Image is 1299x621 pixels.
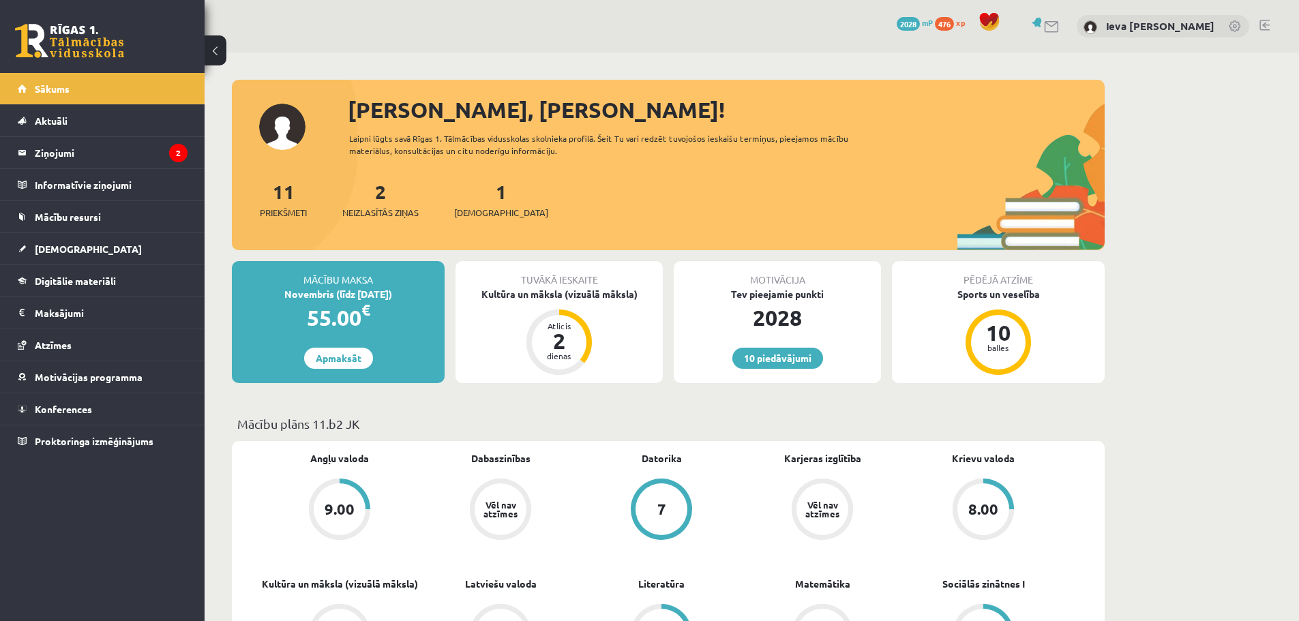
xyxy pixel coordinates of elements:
[35,275,116,287] span: Digitālie materiāli
[892,287,1105,377] a: Sports un veselība 10 balles
[803,500,841,518] div: Vēl nav atzīmes
[454,206,548,219] span: [DEMOGRAPHIC_DATA]
[18,425,188,457] a: Proktoringa izmēģinājums
[968,502,998,517] div: 8.00
[169,144,188,162] i: 2
[325,502,355,517] div: 9.00
[232,301,445,334] div: 55.00
[260,179,307,219] a: 11Priekšmeti
[35,82,70,95] span: Sākums
[1084,20,1097,34] img: Ieva Marija Krepa
[897,17,920,31] span: 2028
[784,451,861,466] a: Karjeras izglītība
[18,201,188,232] a: Mācību resursi
[18,361,188,393] a: Motivācijas programma
[342,206,419,219] span: Neizlasītās ziņas
[581,479,742,543] a: 7
[35,435,153,447] span: Proktoringa izmēģinājums
[35,403,92,415] span: Konferences
[35,137,188,168] legend: Ziņojumi
[892,261,1105,287] div: Pēdējā atzīme
[259,479,420,543] a: 9.00
[18,265,188,297] a: Digitālie materiāli
[237,414,1099,433] p: Mācību plāns 11.b2 JK
[935,17,972,28] a: 476 xp
[18,233,188,264] a: [DEMOGRAPHIC_DATA]
[732,348,823,369] a: 10 piedāvājumi
[465,577,537,591] a: Latviešu valoda
[471,451,531,466] a: Dabaszinības
[657,502,666,517] div: 7
[456,287,663,377] a: Kultūra un māksla (vizuālā māksla) Atlicis 2 dienas
[642,451,682,466] a: Datorika
[35,243,142,255] span: [DEMOGRAPHIC_DATA]
[456,261,663,287] div: Tuvākā ieskaite
[456,287,663,301] div: Kultūra un māksla (vizuālā māksla)
[795,577,850,591] a: Matemātika
[35,115,68,127] span: Aktuāli
[742,479,903,543] a: Vēl nav atzīmes
[952,451,1015,466] a: Krievu valoda
[956,17,965,28] span: xp
[262,577,418,591] a: Kultūra un māksla (vizuālā māksla)
[903,479,1064,543] a: 8.00
[674,287,881,301] div: Tev pieejamie punkti
[232,287,445,301] div: Novembris (līdz [DATE])
[35,211,101,223] span: Mācību resursi
[638,577,685,591] a: Literatūra
[18,329,188,361] a: Atzīmes
[232,261,445,287] div: Mācību maksa
[674,261,881,287] div: Motivācija
[539,330,580,352] div: 2
[361,300,370,320] span: €
[18,393,188,425] a: Konferences
[15,24,124,58] a: Rīgas 1. Tālmācības vidusskola
[260,206,307,219] span: Priekšmeti
[349,132,873,157] div: Laipni lūgts savā Rīgas 1. Tālmācības vidusskolas skolnieka profilā. Šeit Tu vari redzēt tuvojošo...
[35,339,72,351] span: Atzīmes
[942,577,1025,591] a: Sociālās zinātnes I
[420,479,581,543] a: Vēl nav atzīmes
[35,371,143,383] span: Motivācijas programma
[978,322,1019,344] div: 10
[978,344,1019,352] div: balles
[674,301,881,334] div: 2028
[18,73,188,104] a: Sākums
[35,297,188,329] legend: Maksājumi
[18,297,188,329] a: Maksājumi
[1106,19,1214,33] a: Ieva [PERSON_NAME]
[18,105,188,136] a: Aktuāli
[18,137,188,168] a: Ziņojumi2
[922,17,933,28] span: mP
[539,322,580,330] div: Atlicis
[892,287,1105,301] div: Sports un veselība
[481,500,520,518] div: Vēl nav atzīmes
[310,451,369,466] a: Angļu valoda
[342,179,419,219] a: 2Neizlasītās ziņas
[897,17,933,28] a: 2028 mP
[454,179,548,219] a: 1[DEMOGRAPHIC_DATA]
[539,352,580,360] div: dienas
[935,17,954,31] span: 476
[18,169,188,200] a: Informatīvie ziņojumi
[348,93,1105,126] div: [PERSON_NAME], [PERSON_NAME]!
[304,348,373,369] a: Apmaksāt
[35,169,188,200] legend: Informatīvie ziņojumi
